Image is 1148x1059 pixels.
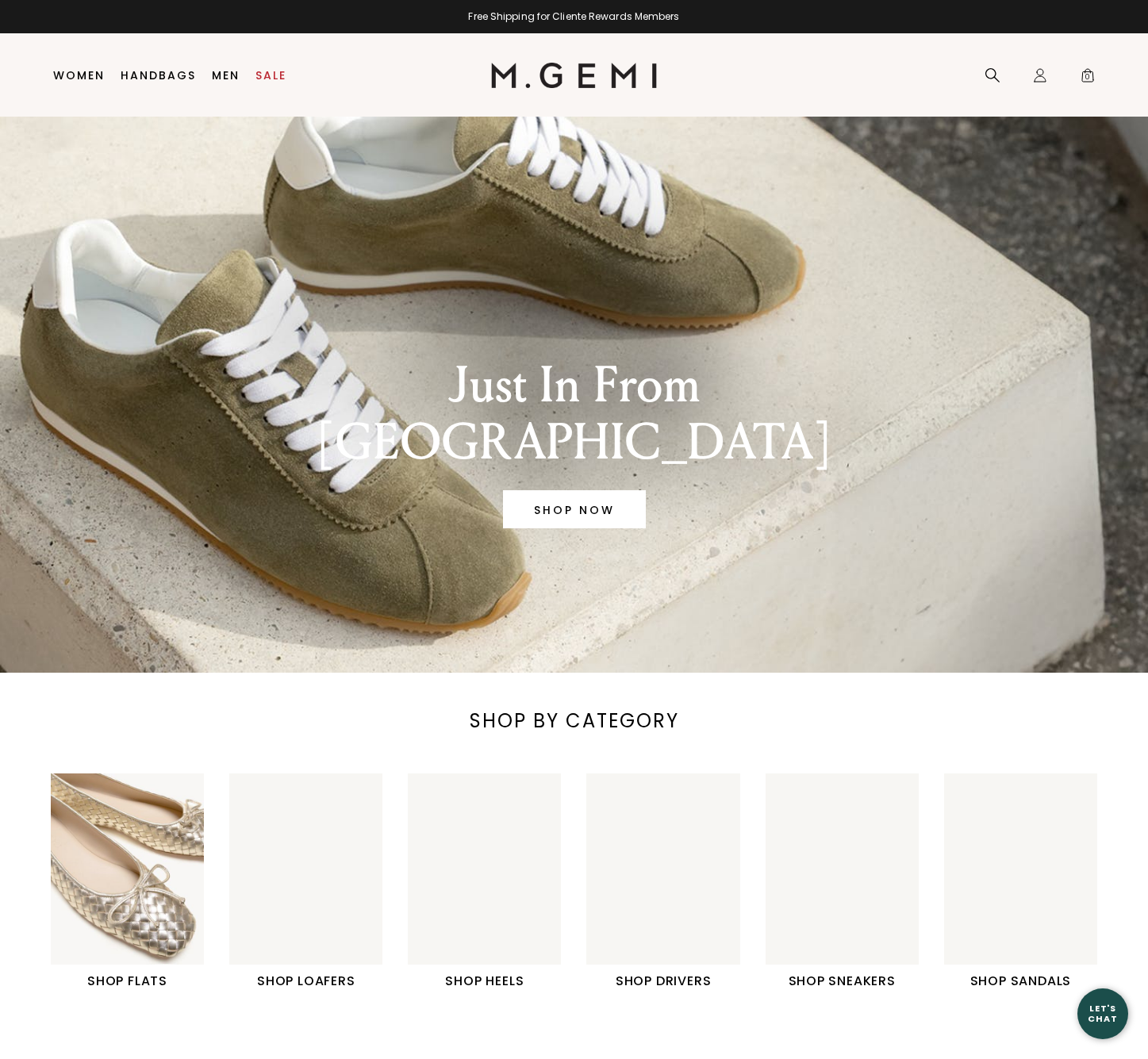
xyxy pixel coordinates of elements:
div: 1 / 6 [51,773,229,991]
img: M.Gemi [491,63,657,88]
h1: SHOP DRIVERS [586,972,739,991]
div: 4 / 6 [586,773,765,991]
h1: SHOP SANDALS [944,972,1097,991]
h1: SHOP LOAFERS [229,972,382,991]
div: 6 / 6 [944,773,1123,991]
a: SHOP FLATS [51,773,204,991]
div: 3 / 6 [408,773,586,991]
div: SHOP BY CATEGORY [431,708,718,734]
a: Banner primary button [503,490,646,528]
a: SHOP SANDALS [944,773,1097,991]
h1: SHOP FLATS [51,972,204,991]
div: 5 / 6 [766,773,944,991]
a: SHOP SNEAKERS [766,773,919,991]
span: 0 [1080,71,1096,86]
a: Men [212,69,240,82]
a: SHOP HEELS [408,773,561,991]
div: Just In From [GEOGRAPHIC_DATA] [299,357,850,471]
a: SHOP DRIVERS [586,773,739,991]
a: Sale [255,69,286,82]
a: Women [53,69,105,82]
div: 2 / 6 [229,773,408,991]
a: SHOP LOAFERS [229,773,382,991]
h1: SHOP HEELS [408,972,561,991]
div: Let's Chat [1077,1003,1128,1023]
h1: SHOP SNEAKERS [766,972,919,991]
a: Handbags [121,69,196,82]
